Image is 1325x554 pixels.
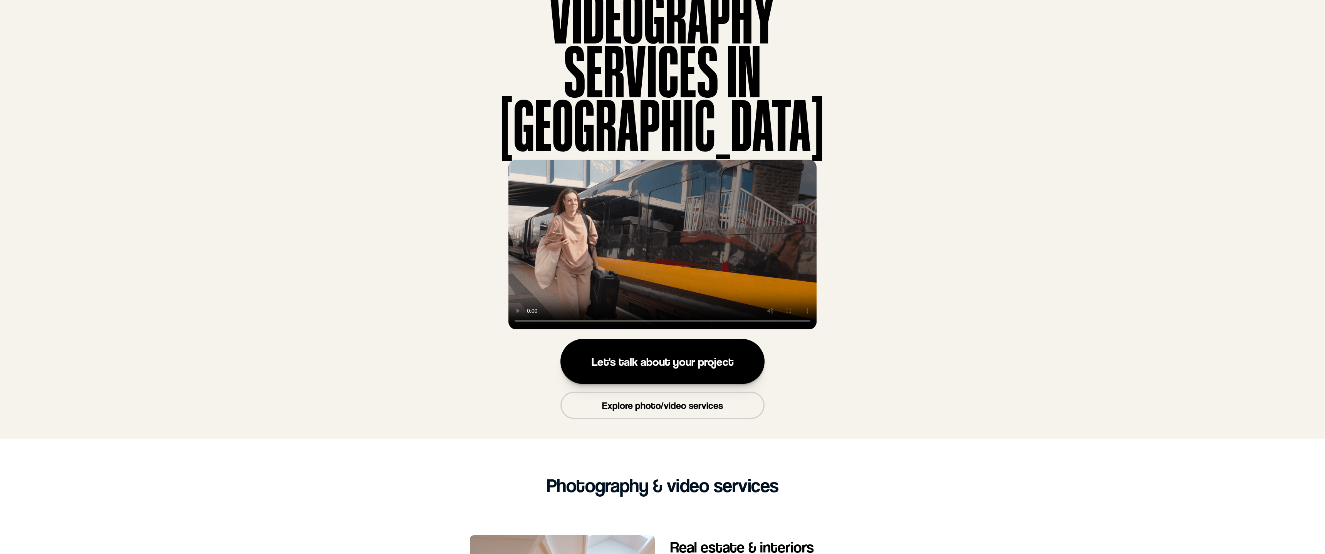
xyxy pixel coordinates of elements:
a: Let's talk about your project [560,339,765,384]
a: Explore photo/video services [560,392,765,419]
p: Explore photo/video services [602,400,723,412]
h2: Photography & video services [547,474,779,497]
p: Let's talk about your project [592,354,734,369]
